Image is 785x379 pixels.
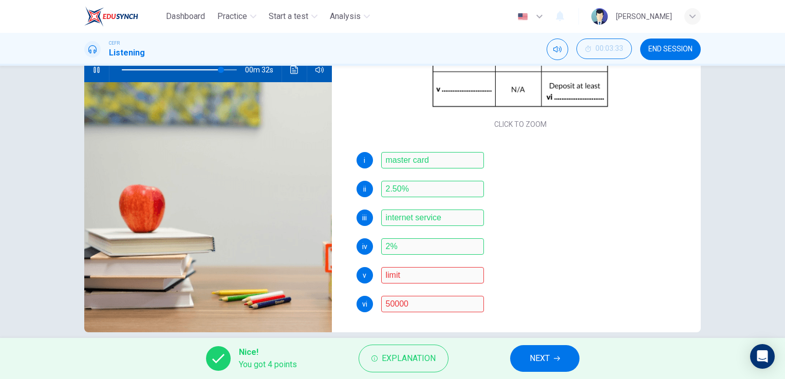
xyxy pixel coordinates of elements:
[591,8,608,25] img: Profile picture
[245,58,282,82] span: 00m 32s
[616,10,672,23] div: [PERSON_NAME]
[239,346,297,358] span: Nice!
[381,181,484,197] input: 2.5%; 2.5 percent; 2.50%; 2.50 percent
[265,7,322,26] button: Start a test
[109,47,145,59] h1: Listening
[381,210,484,226] input: internet; internet service;
[576,39,632,60] div: Hide
[381,267,484,283] input: requirement
[286,58,303,82] button: Click to see the audio transcription
[84,6,138,27] img: EduSynch logo
[381,152,484,168] input: mastercard; master card; Master Card;
[239,358,297,371] span: You got 4 points
[330,10,361,23] span: Analysis
[166,10,205,23] span: Dashboard
[362,300,367,308] span: vi
[213,7,260,26] button: Practice
[516,13,529,21] img: en
[362,214,367,221] span: iii
[595,45,623,53] span: 00:03:33
[640,39,701,60] button: END SESSION
[381,296,484,312] input: 1500; 1500 pounds; 1500 gdp; 1,500; 1,500 pounds; 1,500 gdp;
[363,272,366,279] span: v
[364,157,365,164] span: i
[381,238,484,255] input: some charge; charge; 2%; two percent; 2.0%; 2 percent; 2% minimum;
[84,6,162,27] a: EduSynch logo
[84,82,332,332] img: Conversation in a Bank
[750,344,775,369] div: Open Intercom Messenger
[269,10,308,23] span: Start a test
[382,351,436,366] span: Explanation
[162,7,209,26] button: Dashboard
[363,185,366,193] span: ii
[109,40,120,47] span: CEFR
[576,39,632,59] button: 00:03:33
[547,39,568,60] div: Mute
[326,7,374,26] button: Analysis
[359,345,448,372] button: Explanation
[362,243,367,250] span: iv
[510,345,580,372] button: NEXT
[530,351,550,366] span: NEXT
[648,45,693,53] span: END SESSION
[217,10,247,23] span: Practice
